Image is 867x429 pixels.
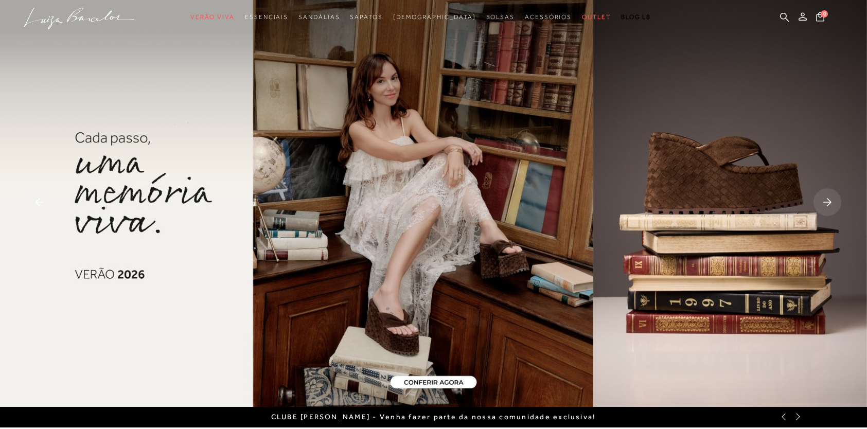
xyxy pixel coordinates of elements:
[486,13,515,21] span: Bolsas
[298,8,340,27] a: categoryNavScreenReaderText
[245,13,288,21] span: Essenciais
[525,8,572,27] a: categoryNavScreenReaderText
[821,10,828,17] span: 0
[350,8,382,27] a: categoryNavScreenReaderText
[621,13,651,21] span: BLOG LB
[486,8,515,27] a: categoryNavScreenReaderText
[298,13,340,21] span: Sandálias
[813,11,827,25] button: 0
[350,13,382,21] span: Sapatos
[271,413,596,421] a: CLUBE [PERSON_NAME] - Venha fazer parte da nossa comunidade exclusiva!
[393,13,476,21] span: [DEMOGRAPHIC_DATA]
[582,13,611,21] span: Outlet
[582,8,611,27] a: categoryNavScreenReaderText
[190,8,235,27] a: categoryNavScreenReaderText
[245,8,288,27] a: categoryNavScreenReaderText
[525,13,572,21] span: Acessórios
[393,8,476,27] a: noSubCategoriesText
[621,8,651,27] a: BLOG LB
[190,13,235,21] span: Verão Viva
